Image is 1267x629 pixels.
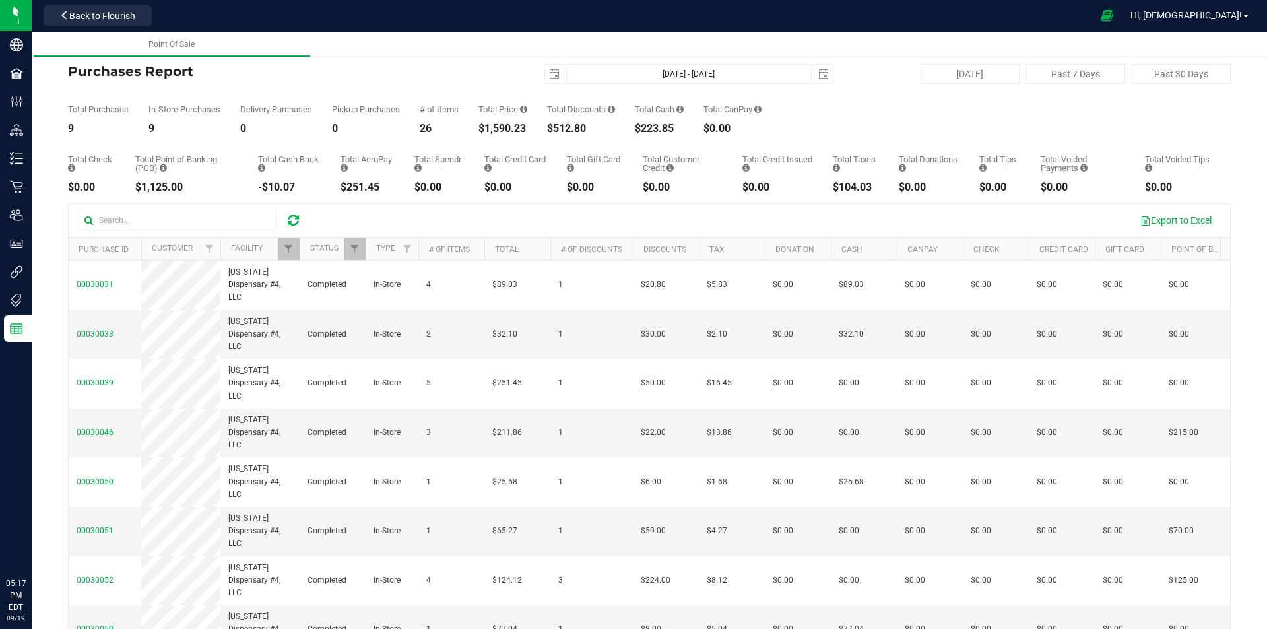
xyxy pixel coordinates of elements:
inline-svg: Reports [10,322,23,335]
span: $0.00 [905,476,925,488]
span: $0.00 [1037,328,1057,341]
div: Total Tips [979,155,1020,172]
div: 0 [332,123,400,134]
span: $0.00 [1037,476,1057,488]
div: Total Spendr [414,155,465,172]
div: Pickup Purchases [332,105,400,114]
span: $0.00 [1103,279,1123,291]
span: $13.86 [707,426,732,439]
button: [DATE] [921,64,1020,84]
div: $104.03 [833,182,879,193]
span: In-Store [374,426,401,439]
i: Sum of the successful, non-voided point-of-banking payment transactions, both via payment termina... [160,164,167,172]
a: Total [495,245,519,254]
div: 26 [420,123,459,134]
a: Tax [709,245,725,254]
span: $211.86 [492,426,522,439]
div: Total Cash [635,105,684,114]
span: $16.45 [707,377,732,389]
span: Open Ecommerce Menu [1092,3,1122,28]
input: Search... [79,211,276,230]
span: $0.00 [1037,525,1057,537]
span: $0.00 [1103,426,1123,439]
span: $0.00 [971,279,991,291]
a: Discounts [643,245,686,254]
a: Cash [841,245,862,254]
button: Past 7 Days [1026,64,1125,84]
span: [US_STATE] Dispensary #4, LLC [228,364,292,403]
div: Total Discounts [547,105,615,114]
span: [US_STATE] Dispensary #4, LLC [228,414,292,452]
div: Total Check [68,155,115,172]
span: 00030033 [77,329,114,339]
span: $0.00 [971,476,991,488]
div: $0.00 [414,182,465,193]
span: 1 [558,426,563,439]
span: Completed [308,426,346,439]
a: # of Discounts [561,245,622,254]
div: Total Credit Issued [742,155,813,172]
span: $2.10 [707,328,727,341]
div: Total Voided Tips [1145,155,1211,172]
i: Sum of all account credit issued for all refunds from returned purchases in the date range. [742,164,750,172]
a: Customer [152,244,193,253]
span: 4 [426,279,431,291]
i: Sum of the successful, non-voided gift card payment transactions for all purchases in the date ra... [567,164,574,172]
span: $5.83 [707,279,727,291]
a: Type [376,244,395,253]
span: $89.03 [492,279,517,291]
span: $50.00 [641,377,666,389]
span: 1 [426,525,431,537]
span: $0.00 [1037,377,1057,389]
inline-svg: Configuration [10,95,23,108]
div: Total Taxes [833,155,879,172]
div: 9 [148,123,220,134]
i: Sum of all tip amounts from voided payment transactions for all purchases in the date range. [1145,164,1152,172]
a: Facility [231,244,263,253]
div: Total Credit Card [484,155,547,172]
span: $0.00 [839,426,859,439]
i: Sum of the successful, non-voided payments using account credit for all purchases in the date range. [666,164,674,172]
span: $0.00 [1103,328,1123,341]
span: 1 [426,476,431,488]
span: 3 [558,574,563,587]
span: 00030039 [77,378,114,387]
iframe: Resource center [13,523,53,563]
span: $1.68 [707,476,727,488]
span: Point Of Sale [148,40,195,49]
div: 0 [240,123,312,134]
a: # of Items [429,245,470,254]
span: $0.00 [971,328,991,341]
a: Status [310,244,339,253]
div: Total AeroPay [341,155,395,172]
span: $0.00 [1103,377,1123,389]
div: -$10.07 [258,182,321,193]
span: 4 [426,574,431,587]
span: $0.00 [773,574,793,587]
div: 9 [68,123,129,134]
span: $25.68 [492,476,517,488]
span: $0.00 [773,328,793,341]
i: Sum of the successful, non-voided Spendr payment transactions for all purchases in the date range. [414,164,422,172]
a: Point of Banking (POB) [1171,245,1265,254]
a: Donation [775,245,814,254]
span: $251.45 [492,377,522,389]
span: Back to Flourish [69,11,135,21]
span: $0.00 [839,377,859,389]
div: # of Items [420,105,459,114]
span: $20.80 [641,279,666,291]
span: Completed [308,574,346,587]
span: $89.03 [839,279,864,291]
div: $1,590.23 [478,123,527,134]
span: $0.00 [839,525,859,537]
div: Total CanPay [703,105,762,114]
span: $32.10 [492,328,517,341]
span: In-Store [374,574,401,587]
span: 00030046 [77,428,114,437]
span: [US_STATE] Dispensary #4, LLC [228,315,292,354]
span: Hi, [DEMOGRAPHIC_DATA]! [1130,10,1242,20]
a: Filter [344,238,366,260]
div: $251.45 [341,182,395,193]
div: $0.00 [484,182,547,193]
span: $0.00 [971,574,991,587]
